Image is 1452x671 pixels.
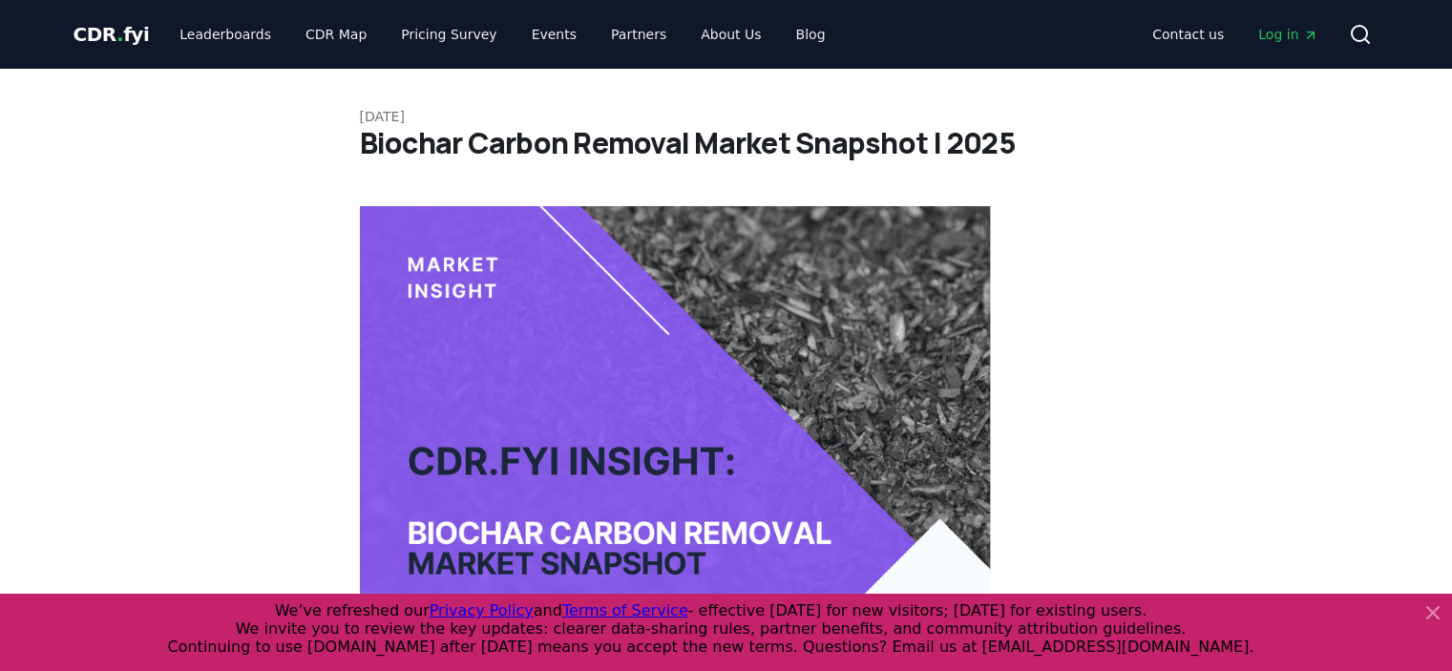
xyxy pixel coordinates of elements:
[360,107,1093,126] p: [DATE]
[1243,17,1333,52] a: Log in
[164,17,840,52] nav: Main
[290,17,382,52] a: CDR Map
[516,17,592,52] a: Events
[1258,25,1317,44] span: Log in
[386,17,512,52] a: Pricing Survey
[596,17,682,52] a: Partners
[360,126,1093,160] h1: Biochar Carbon Removal Market Snapshot | 2025
[116,23,123,46] span: .
[1137,17,1333,52] nav: Main
[1137,17,1239,52] a: Contact us
[781,17,841,52] a: Blog
[685,17,776,52] a: About Us
[74,23,150,46] span: CDR fyi
[164,17,286,52] a: Leaderboards
[74,21,150,48] a: CDR.fyi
